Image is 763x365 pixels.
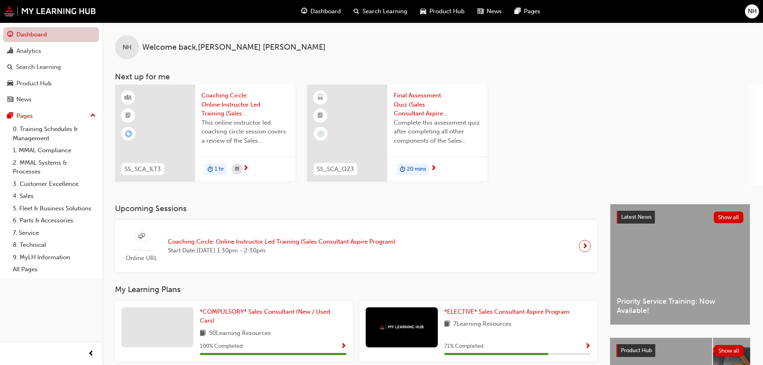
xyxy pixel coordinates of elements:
span: Coaching Circle: Online Instructor Led Training (Sales Consultant Aspire Program) [168,237,396,246]
span: Complete this assessment quiz after completing all other components of the Sales Consultant Aspir... [394,118,481,145]
a: Search Learning [3,60,99,75]
span: book-icon [200,329,206,339]
button: Pages [3,109,99,123]
span: Product Hub [621,347,652,354]
a: 2. MMAL Systems & Processes [10,157,99,178]
span: next-icon [582,240,588,252]
span: guage-icon [301,6,307,16]
img: mmal [380,325,424,330]
a: 8. Technical [10,239,99,251]
span: News [487,7,502,16]
div: Analytics [16,46,41,56]
a: 6. Parts & Accessories [10,214,99,227]
a: 0. Training Schedules & Management [10,123,99,144]
span: duration-icon [400,164,405,175]
span: next-icon [431,165,437,172]
a: guage-iconDashboard [295,3,347,20]
a: Latest NewsShow allPriority Service Training: Now Available! [610,204,750,325]
span: Coaching Circle: Online Instructor Led Training (Sales Consultant Aspire Program) [201,91,289,118]
span: duration-icon [207,164,213,175]
span: *ELECTIVE* Sales Consultant Aspire Program [444,308,570,315]
a: Online URLCoaching Circle: Online Instructor Led Training (Sales Consultant Aspire Program)Start ... [121,226,591,266]
a: 3. Customer Excellence [10,178,99,190]
span: search-icon [354,6,359,16]
a: *COMPULSORY* Sales Consultant (New / Used Cars) [200,307,346,325]
span: chart-icon [7,48,13,55]
a: search-iconSearch Learning [347,3,414,20]
span: pages-icon [515,6,521,16]
span: booktick-icon [318,111,323,121]
span: Priority Service Training: Now Available! [617,297,743,315]
span: 1 hr [215,165,224,174]
a: 5. Fleet & Business Solutions [10,202,99,215]
span: pages-icon [7,113,13,120]
button: Show Progress [585,341,591,351]
a: 7. Service [10,227,99,239]
a: Product HubShow all [616,344,744,357]
h3: My Learning Plans [115,285,597,294]
span: news-icon [477,6,483,16]
span: Online URL [121,254,161,263]
div: Product Hub [16,79,52,88]
span: learningRecordVerb_NONE-icon [317,130,324,137]
span: Product Hub [429,7,465,16]
span: NH [123,43,131,52]
h3: Upcoming Sessions [115,204,597,213]
span: news-icon [7,96,13,103]
span: learningRecordVerb_ENROLL-icon [125,130,132,137]
span: *COMPULSORY* Sales Consultant (New / Used Cars) [200,308,330,325]
span: 50 Learning Resources [209,329,271,339]
span: Final Assessment Quiz (Sales Consultant Aspire Program) [394,91,481,118]
a: Product Hub [3,76,99,91]
a: Latest NewsShow all [617,211,743,224]
a: *ELECTIVE* Sales Consultant Aspire Program [444,307,573,317]
a: News [3,92,99,107]
a: All Pages [10,263,99,276]
span: booktick-icon [125,111,131,121]
a: 1. MMAL Compliance [10,144,99,157]
button: NH [745,4,759,18]
div: Pages [16,111,33,121]
span: Show Progress [340,343,346,350]
a: SS_SCA_ILT3Coaching Circle: Online Instructor Led Training (Sales Consultant Aspire Program)This ... [115,85,295,181]
a: news-iconNews [471,3,508,20]
a: Analytics [3,44,99,58]
span: Search Learning [362,7,407,16]
span: up-icon [90,111,96,121]
div: Search Learning [16,63,61,72]
span: sessionType_ONLINE_URL-icon [139,232,145,242]
button: Show Progress [340,341,346,351]
a: pages-iconPages [508,3,547,20]
span: Welcome back , [PERSON_NAME] [PERSON_NAME] [142,43,326,52]
span: calendar-icon [235,164,239,174]
span: 71 % Completed [444,342,483,351]
span: Start Date: [DATE] 1:30pm - 2:30pm [168,246,396,255]
span: car-icon [7,80,13,87]
button: DashboardAnalyticsSearch LearningProduct HubNews [3,26,99,109]
img: mmal [4,6,96,16]
span: search-icon [7,64,13,71]
span: SS_SCA_QZ3 [317,165,354,174]
span: Dashboard [310,7,341,16]
span: book-icon [444,319,450,329]
span: This online instructor led coaching circle session covers a review of the Sales Consultant Aspire... [201,118,289,145]
a: car-iconProduct Hub [414,3,471,20]
span: NH [748,7,757,16]
a: SS_SCA_QZ3Final Assessment Quiz (Sales Consultant Aspire Program)Complete this assessment quiz af... [307,85,487,181]
button: Show all [714,345,744,357]
span: learningResourceType_INSTRUCTOR_LED-icon [125,93,131,103]
span: SS_SCA_ILT3 [125,165,161,174]
span: 20 mins [407,165,426,174]
span: Latest News [621,214,652,220]
span: prev-icon [88,349,94,359]
span: Show Progress [585,343,591,350]
a: 4. Sales [10,190,99,202]
span: guage-icon [7,31,13,38]
h3: Next up for me [102,72,763,81]
div: News [16,95,32,104]
span: learningResourceType_ELEARNING-icon [318,93,323,103]
span: 100 % Completed [200,342,243,351]
span: Pages [524,7,540,16]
